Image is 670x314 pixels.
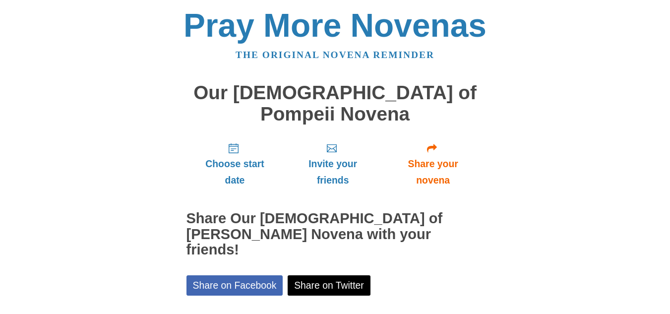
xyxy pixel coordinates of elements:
[283,134,382,193] a: Invite your friends
[186,82,484,125] h1: Our [DEMOGRAPHIC_DATA] of Pompeii Novena
[196,156,274,188] span: Choose start date
[288,275,370,296] a: Share on Twitter
[186,211,484,258] h2: Share Our [DEMOGRAPHIC_DATA] of [PERSON_NAME] Novena with your friends!
[186,275,283,296] a: Share on Facebook
[236,50,434,60] a: The original novena reminder
[293,156,372,188] span: Invite your friends
[392,156,474,188] span: Share your novena
[186,134,284,193] a: Choose start date
[183,7,487,44] a: Pray More Novenas
[382,134,484,193] a: Share your novena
